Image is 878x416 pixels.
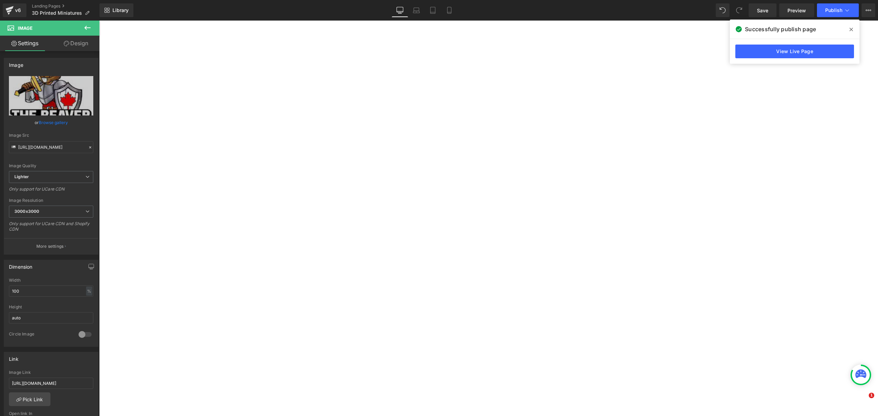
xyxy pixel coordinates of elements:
span: Publish [825,8,842,13]
div: % [86,286,92,296]
div: Dimension [9,260,33,270]
a: View Live Page [735,45,854,58]
input: auto [9,312,93,323]
button: More settings [4,238,98,254]
input: auto [9,285,93,297]
div: or [9,119,93,126]
span: 3D Printed Miniatures [32,10,82,16]
a: Design [51,36,101,51]
button: Publish [817,3,859,17]
span: Library [112,7,129,13]
a: Landing Pages [32,3,99,9]
a: Preview [779,3,814,17]
b: Lighter [14,174,29,179]
div: Image Link [9,370,93,375]
a: Desktop [392,3,408,17]
div: Image Resolution [9,198,93,203]
div: Only support for UCare CDN and Shopify CDN [9,221,93,236]
span: Image [18,25,33,31]
div: Circle Image [9,331,72,339]
a: Laptop [408,3,425,17]
div: Image Quality [9,163,93,168]
a: Tablet [425,3,441,17]
span: Successfully publish page [745,25,816,33]
div: Open link In [9,411,93,416]
span: Preview [787,7,806,14]
input: https://your-shop.myshopify.com [9,378,93,389]
b: 3000x3000 [14,209,39,214]
button: More [862,3,875,17]
div: Image Src [9,133,93,138]
div: v6 [14,6,22,15]
div: Width [9,278,93,283]
input: Link [9,141,93,153]
span: Save [757,7,768,14]
div: Link [9,352,19,362]
a: Pick Link [9,392,50,406]
button: Undo [716,3,729,17]
iframe: Intercom live chat [855,393,871,409]
div: Only support for UCare CDN [9,186,93,196]
a: Mobile [441,3,458,17]
a: Browse gallery [39,117,68,129]
span: 1 [869,393,874,398]
button: Redo [732,3,746,17]
div: Height [9,305,93,309]
p: More settings [36,243,64,249]
a: v6 [3,3,26,17]
a: New Library [99,3,133,17]
div: Image [9,58,23,68]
